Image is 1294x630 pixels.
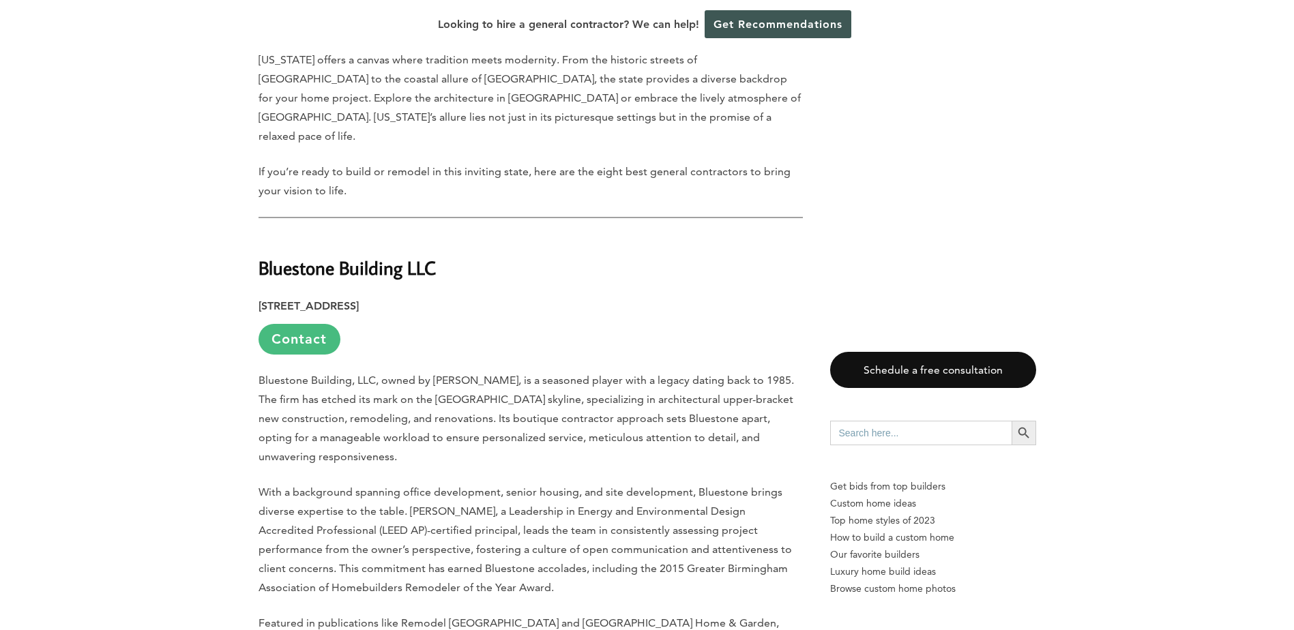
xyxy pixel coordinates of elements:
[830,478,1036,495] p: Get bids from top builders
[830,495,1036,512] a: Custom home ideas
[1016,425,1031,440] svg: Search
[830,580,1036,597] a: Browse custom home photos
[830,421,1012,445] input: Search here...
[259,256,436,280] strong: Bluestone Building LLC
[830,546,1036,563] a: Our favorite builders
[830,563,1036,580] a: Luxury home build ideas
[259,299,359,312] strong: [STREET_ADDRESS]
[830,352,1036,388] a: Schedule a free consultation
[830,512,1036,529] a: Top home styles of 2023
[259,324,340,355] a: Contact
[705,10,851,38] a: Get Recommendations
[259,483,803,597] p: With a background spanning office development, senior housing, and site development, Bluestone br...
[830,529,1036,546] a: How to build a custom home
[259,162,803,200] p: If you’re ready to build or remodel in this inviting state, here are the eight best general contr...
[259,371,803,466] p: Bluestone Building, LLC, owned by [PERSON_NAME], is a seasoned player with a legacy dating back t...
